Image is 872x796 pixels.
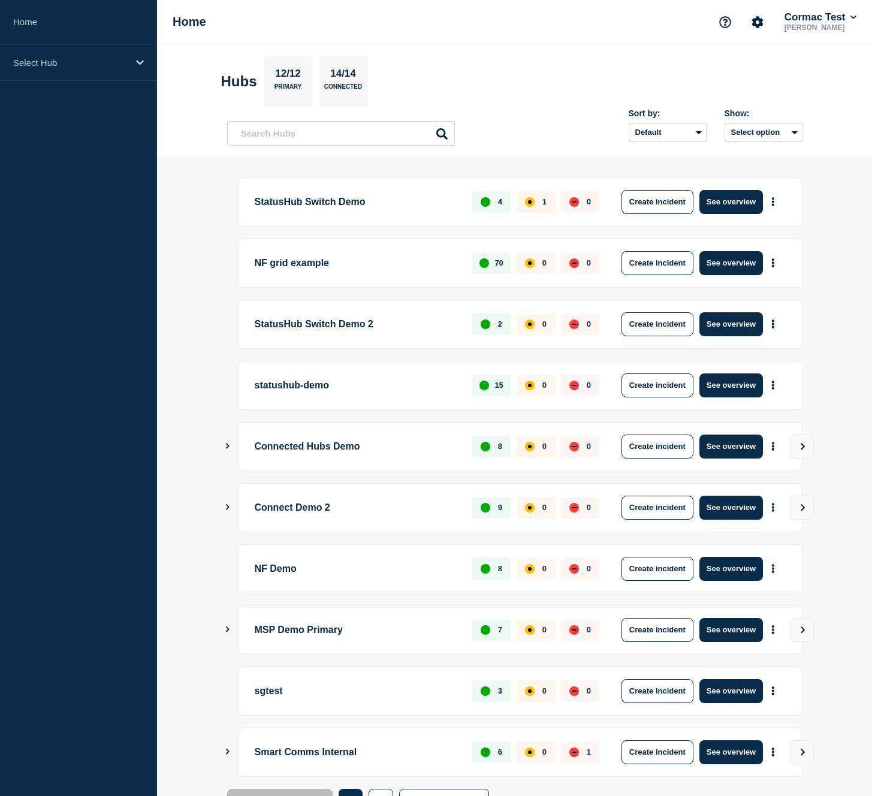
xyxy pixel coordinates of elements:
div: affected [525,747,535,757]
p: 0 [542,319,547,328]
button: See overview [699,618,763,642]
p: 14/14 [326,68,361,83]
div: down [569,258,579,268]
button: More actions [765,252,781,274]
button: Show Connected Hubs [225,503,231,512]
p: 0 [542,503,547,512]
div: up [479,258,489,268]
div: up [479,381,489,390]
div: down [569,686,579,696]
div: down [569,442,579,451]
button: View [790,740,814,764]
div: up [481,319,490,329]
button: See overview [699,557,763,581]
div: down [569,747,579,757]
p: NF grid example [255,251,459,275]
button: Create incident [621,618,693,642]
p: 0 [587,381,591,390]
p: Smart Comms Internal [255,740,459,764]
p: 7 [498,625,502,634]
p: Select Hub [13,58,128,68]
p: 2 [498,319,502,328]
p: 9 [498,503,502,512]
button: Create incident [621,435,693,459]
div: down [569,197,579,207]
p: StatusHub Switch Demo [255,190,459,214]
div: up [481,503,490,512]
p: 0 [542,381,547,390]
p: 0 [587,564,591,573]
button: Select option [725,123,802,142]
div: affected [525,686,535,696]
p: 0 [587,442,591,451]
p: Connect Demo 2 [255,496,459,520]
button: Cormac Test [782,11,859,23]
p: 0 [587,686,591,695]
select: Sort by [629,123,707,142]
div: up [481,625,490,635]
p: 1 [542,197,547,206]
button: More actions [765,435,781,457]
p: 0 [587,319,591,328]
button: More actions [765,619,781,641]
div: up [481,686,490,696]
div: affected [525,319,535,329]
p: 12/12 [271,68,306,83]
button: View [790,618,814,642]
button: More actions [765,496,781,518]
h1: Home [173,15,206,29]
input: Search Hubs [227,121,455,146]
button: Show Connected Hubs [225,442,231,451]
p: 0 [542,747,547,756]
p: 8 [498,442,502,451]
div: up [481,442,490,451]
div: down [569,319,579,329]
div: up [481,564,490,574]
div: Show: [725,108,802,118]
p: 70 [494,258,503,267]
button: Create incident [621,373,693,397]
div: up [481,747,490,757]
div: up [481,197,490,207]
button: See overview [699,251,763,275]
p: Connected Hubs Demo [255,435,459,459]
p: Primary [274,83,302,96]
p: 6 [498,747,502,756]
button: Show Connected Hubs [225,747,231,756]
button: More actions [765,191,781,213]
p: StatusHub Switch Demo 2 [255,312,459,336]
p: 0 [542,686,547,695]
p: Connected [324,83,362,96]
p: 8 [498,564,502,573]
button: Create incident [621,190,693,214]
p: 0 [542,625,547,634]
div: down [569,564,579,574]
div: down [569,503,579,512]
p: 0 [587,258,591,267]
p: 0 [587,625,591,634]
p: 1 [587,747,591,756]
button: See overview [699,496,763,520]
div: affected [525,197,535,207]
button: Account settings [745,10,770,35]
div: affected [525,625,535,635]
button: Support [713,10,738,35]
button: More actions [765,680,781,702]
p: 0 [587,503,591,512]
button: More actions [765,374,781,396]
h2: Hubs [221,73,257,90]
p: 0 [542,564,547,573]
div: affected [525,442,535,451]
p: 0 [542,258,547,267]
button: More actions [765,313,781,335]
button: Create incident [621,740,693,764]
button: More actions [765,741,781,763]
p: 0 [587,197,591,206]
p: sgtest [255,679,459,703]
div: affected [525,381,535,390]
button: See overview [699,679,763,703]
button: See overview [699,740,763,764]
button: Create incident [621,557,693,581]
div: Sort by: [629,108,707,118]
button: Create incident [621,679,693,703]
